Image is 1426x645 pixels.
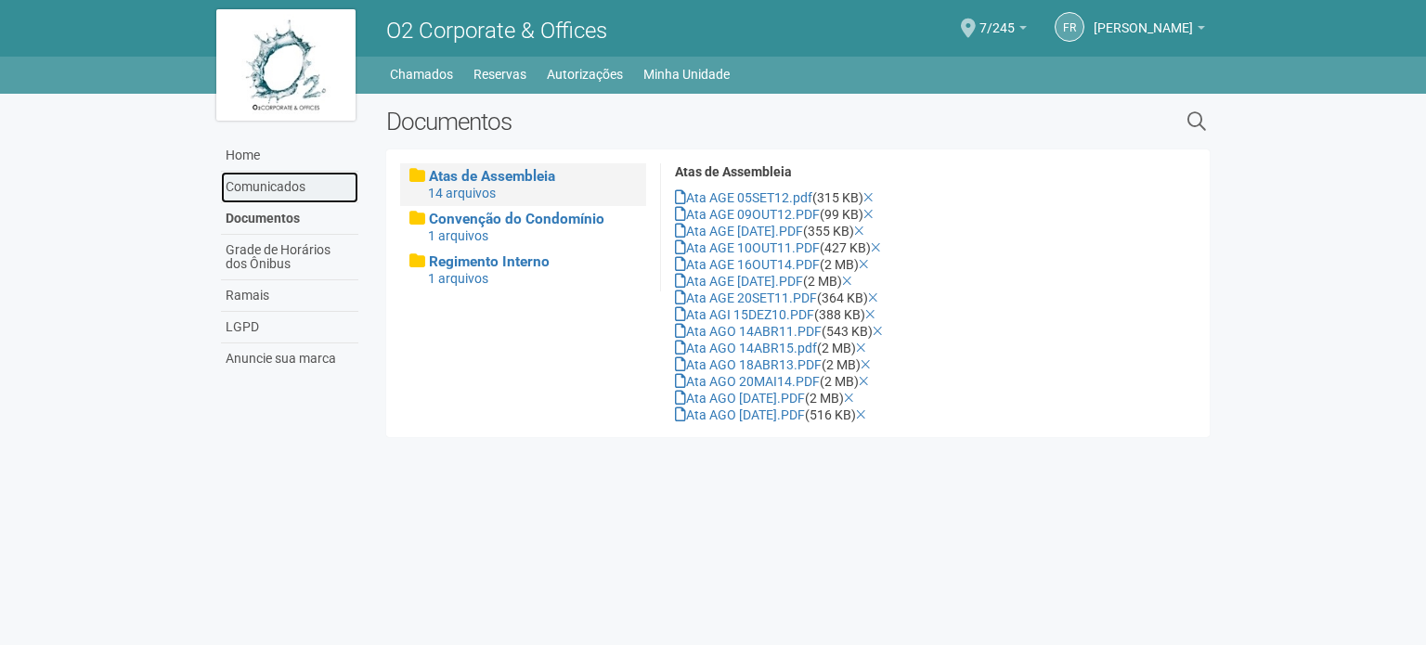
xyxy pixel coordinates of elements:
div: (516 KB) [675,406,1196,423]
a: Excluir [859,257,869,272]
div: (2 MB) [675,256,1196,273]
a: Minha Unidade [643,61,730,87]
div: (315 KB) [675,189,1196,206]
span: 7/245 [979,3,1015,35]
a: Excluir [844,391,854,406]
a: Autorizações [547,61,623,87]
a: Grade de Horários dos Ônibus [221,235,358,280]
div: (355 KB) [675,223,1196,239]
a: Excluir [856,341,866,355]
div: 1 arquivos [428,227,637,244]
a: Convenção do Condomínio 1 arquivos [409,211,637,244]
a: Atas de Assembleia 14 arquivos [409,168,637,201]
a: Excluir [842,274,852,289]
a: Excluir [861,357,871,372]
a: Documentos [221,203,358,235]
div: (364 KB) [675,290,1196,306]
a: Ata AGO 14ABR15.pdf [675,341,817,355]
a: Ata AGE 20SET11.PDF [675,290,817,305]
a: FR [1055,12,1084,42]
a: Excluir [871,240,881,255]
span: FRANCI RODRIGUES [1094,3,1193,35]
a: Ata AGO 14ABR11.PDF [675,324,822,339]
a: Excluir [865,307,875,322]
span: O2 Corporate & Offices [386,18,607,44]
a: Excluir [863,207,874,222]
a: Excluir [873,324,883,339]
a: Regimento Interno 1 arquivos [409,253,637,287]
div: (2 MB) [675,340,1196,356]
a: Ata AGI 15DEZ10.PDF [675,307,814,322]
a: Excluir [854,224,864,239]
a: Comunicados [221,172,358,203]
a: Ata AGE 10OUT11.PDF [675,240,820,255]
a: Chamados [390,61,453,87]
a: Ata AGE [DATE].PDF [675,274,803,289]
div: (2 MB) [675,273,1196,290]
a: LGPD [221,312,358,343]
a: Ata AGE 05SET12.pdf [675,190,812,205]
a: Ramais [221,280,358,312]
h2: Documentos [386,108,996,135]
div: (2 MB) [675,373,1196,390]
a: Excluir [859,374,869,389]
span: Atas de Assembleia [429,168,555,185]
div: (543 KB) [675,323,1196,340]
span: Regimento Interno [429,253,550,270]
div: (2 MB) [675,356,1196,373]
div: (99 KB) [675,206,1196,223]
a: Excluir [863,190,874,205]
img: logo.jpg [216,9,356,121]
strong: Atas de Assembleia [675,164,792,179]
span: Convenção do Condomínio [429,211,604,227]
a: Excluir [856,407,866,422]
a: Ata AGO [DATE].PDF [675,407,805,422]
a: Ata AGE 16OUT14.PDF [675,257,820,272]
a: Ata AGE [DATE].PDF [675,224,803,239]
a: Ata AGO 20MAI14.PDF [675,374,820,389]
a: Ata AGE 09OUT12.PDF [675,207,820,222]
a: Ata AGO [DATE].PDF [675,391,805,406]
a: Ata AGO 18ABR13.PDF [675,357,822,372]
a: Home [221,140,358,172]
a: Anuncie sua marca [221,343,358,374]
div: (388 KB) [675,306,1196,323]
div: (2 MB) [675,390,1196,406]
a: Excluir [868,290,878,305]
a: 7/245 [979,23,1027,38]
div: 1 arquivos [428,270,637,287]
div: (427 KB) [675,239,1196,256]
div: 14 arquivos [428,185,637,201]
a: Reservas [473,61,526,87]
a: [PERSON_NAME] [1094,23,1205,38]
